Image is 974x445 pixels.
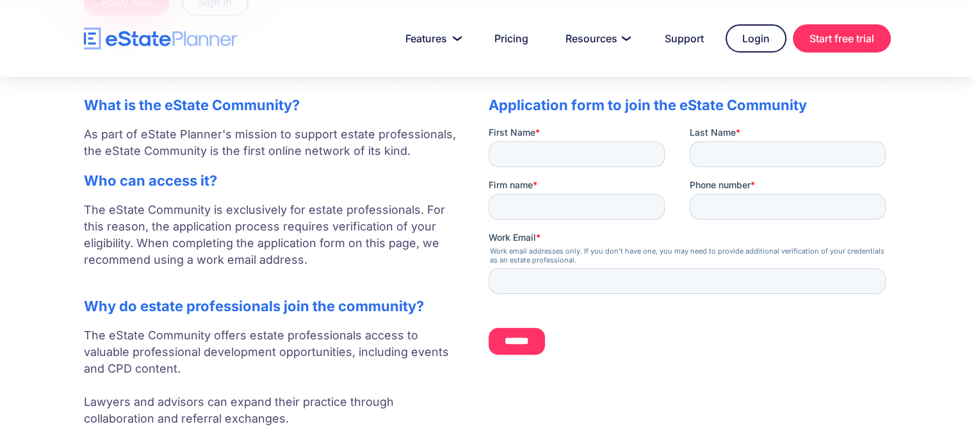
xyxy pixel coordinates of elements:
[84,126,463,159] p: As part of eState Planner's mission to support estate professionals, the eState Community is the ...
[390,26,473,51] a: Features
[489,126,891,364] iframe: Form 0
[84,28,238,50] a: home
[84,202,463,285] p: The eState Community is exclusively for estate professionals. For this reason, the application pr...
[489,97,891,113] h2: Application form to join the eState Community
[793,24,891,53] a: Start free trial
[726,24,786,53] a: Login
[84,298,463,314] h2: Why do estate professionals join the community?
[649,26,719,51] a: Support
[550,26,643,51] a: Resources
[479,26,544,51] a: Pricing
[84,97,463,113] h2: What is the eState Community?
[84,172,463,189] h2: Who can access it?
